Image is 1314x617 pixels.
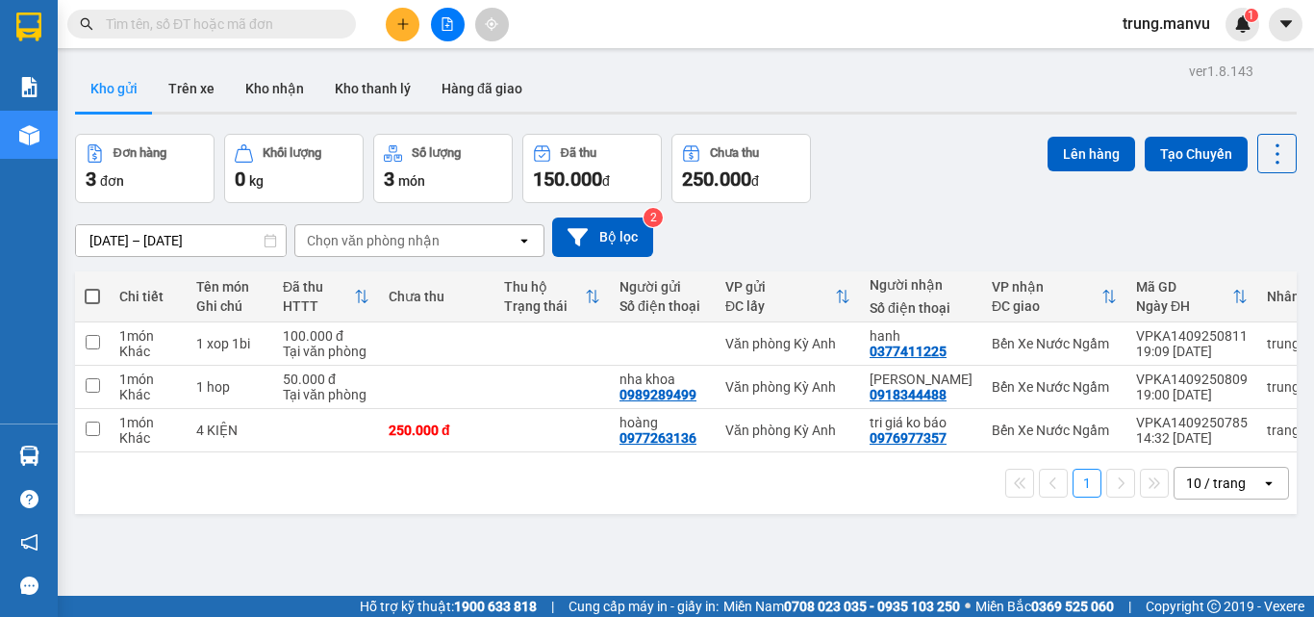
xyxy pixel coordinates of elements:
img: logo-vxr [16,13,41,41]
img: icon-new-feature [1234,15,1251,33]
button: Chưa thu250.000đ [671,134,811,203]
div: Trạng thái [504,298,585,314]
span: ⚪️ [965,603,971,610]
div: 0976977357 [870,430,947,446]
div: Tại văn phòng [283,387,369,402]
span: Hỗ trợ kỹ thuật: [360,596,537,617]
div: Bến Xe Nước Ngầm [992,379,1117,395]
div: Thu hộ [504,279,585,295]
button: Kho nhận [230,65,319,112]
div: 1 món [119,415,177,430]
div: Khối lượng [263,146,321,160]
div: 4 KIỆN [196,423,264,438]
button: Đơn hàng3đơn [75,134,215,203]
span: caret-down [1277,15,1295,33]
div: Đã thu [561,146,596,160]
button: Hàng đã giao [426,65,538,112]
div: 250.000 đ [389,423,485,438]
div: Văn phòng Kỳ Anh [725,379,850,395]
th: Toggle SortBy [982,271,1126,322]
span: question-circle [20,490,38,508]
button: 1 [1073,469,1101,498]
span: copyright [1207,600,1221,613]
button: Khối lượng0kg [224,134,364,203]
div: ĐC lấy [725,298,835,314]
span: 3 [384,167,394,191]
button: Trên xe [153,65,230,112]
div: 0989289499 [619,387,696,402]
span: 3 [86,167,96,191]
div: hanh [870,328,973,344]
span: 0 [235,167,245,191]
img: warehouse-icon [19,125,39,145]
button: Đã thu150.000đ [522,134,662,203]
div: tri giá ko báo [870,415,973,430]
span: kg [249,173,264,189]
span: aim [485,17,498,31]
div: Chi tiết [119,289,177,304]
div: VPKA1409250811 [1136,328,1248,344]
sup: 1 [1245,9,1258,22]
button: Bộ lọc [552,218,653,257]
span: đơn [100,173,124,189]
div: 1 món [119,328,177,344]
th: Toggle SortBy [273,271,379,322]
img: solution-icon [19,77,39,97]
span: plus [396,17,410,31]
span: | [1128,596,1131,617]
button: caret-down [1269,8,1302,41]
div: VP nhận [992,279,1101,295]
div: 1 xop 1bi [196,336,264,351]
div: Số lượng [412,146,461,160]
span: Miền Nam [723,596,960,617]
span: notification [20,533,38,552]
button: Tạo Chuyến [1145,137,1248,171]
div: nha khoa [619,372,706,387]
div: 1 hop [196,379,264,395]
strong: 1900 633 818 [454,599,537,614]
div: hoàng [619,415,706,430]
span: 150.000 [533,167,602,191]
button: Số lượng3món [373,134,513,203]
button: Kho thanh lý [319,65,426,112]
sup: 2 [644,208,663,227]
span: món [398,173,425,189]
div: 10 / trang [1186,474,1246,493]
button: file-add [431,8,465,41]
div: Người nhận [870,277,973,293]
div: 50.000 đ [283,372,369,387]
input: Tìm tên, số ĐT hoặc mã đơn [106,13,333,35]
span: Cung cấp máy in - giấy in: [569,596,719,617]
button: Lên hàng [1048,137,1135,171]
th: Toggle SortBy [1126,271,1257,322]
div: Số điện thoại [619,298,706,314]
div: Số điện thoại [870,300,973,316]
div: Đã thu [283,279,354,295]
div: Tại văn phòng [283,344,369,359]
th: Toggle SortBy [494,271,610,322]
span: file-add [441,17,454,31]
div: HTTT [283,298,354,314]
div: Đơn hàng [114,146,166,160]
strong: 0369 525 060 [1031,599,1114,614]
button: aim [475,8,509,41]
div: Mã GD [1136,279,1232,295]
div: Bến Xe Nước Ngầm [992,423,1117,438]
input: Select a date range. [76,225,286,256]
span: đ [751,173,759,189]
div: ĐC giao [992,298,1101,314]
span: search [80,17,93,31]
div: Chọn văn phòng nhận [307,231,440,250]
div: Ghi chú [196,298,264,314]
th: Toggle SortBy [716,271,860,322]
svg: open [517,233,532,248]
div: Khác [119,344,177,359]
div: Người gửi [619,279,706,295]
div: Văn phòng Kỳ Anh [725,336,850,351]
div: 1 món [119,372,177,387]
button: Kho gửi [75,65,153,112]
div: tuan hung [870,372,973,387]
img: warehouse-icon [19,446,39,466]
div: VP gửi [725,279,835,295]
div: Tên món [196,279,264,295]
